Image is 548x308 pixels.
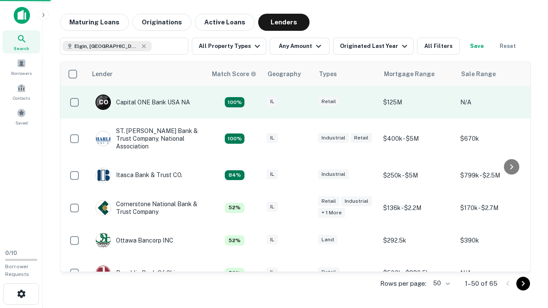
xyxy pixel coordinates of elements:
th: Mortgage Range [379,62,456,86]
div: Cornerstone National Bank & Trust Company [95,200,198,216]
button: Any Amount [270,38,330,55]
div: Industrial [318,169,349,179]
div: Retail [318,267,340,277]
div: Capitalize uses an advanced AI algorithm to match your search with the best lender. The match sco... [225,268,244,278]
div: Capitalize uses an advanced AI algorithm to match your search with the best lender. The match sco... [212,69,256,79]
div: Lender [92,69,113,79]
div: Itasca Bank & Trust CO. [95,168,182,183]
th: Types [314,62,379,86]
div: IL [267,202,278,212]
div: Ottawa Bancorp INC [95,233,173,248]
td: $799k - $2.5M [456,159,533,192]
h6: Match Score [212,69,255,79]
div: Originated Last Year [340,41,410,51]
button: Originated Last Year [333,38,414,55]
div: 50 [430,277,451,290]
a: Search [3,30,40,53]
img: picture [96,201,110,215]
span: Contacts [13,95,30,101]
span: Borrower Requests [5,264,29,277]
div: IL [267,267,278,277]
td: $136k - $2.2M [379,192,456,224]
div: Republic Bank Of Chicago [95,265,189,281]
div: + 1 more [318,208,345,218]
a: Saved [3,105,40,128]
td: $250k - $5M [379,159,456,192]
div: IL [267,97,278,107]
div: Retail [318,97,340,107]
div: Mortgage Range [384,69,435,79]
p: Rows per page: [380,278,426,289]
button: All Property Types [192,38,266,55]
a: Contacts [3,80,40,103]
img: capitalize-icon.png [14,7,30,24]
div: Capitalize uses an advanced AI algorithm to match your search with the best lender. The match sco... [225,133,244,144]
span: Elgin, [GEOGRAPHIC_DATA], [GEOGRAPHIC_DATA] [74,42,139,50]
button: Lenders [258,14,310,31]
p: 1–50 of 65 [465,278,497,289]
td: $125M [379,86,456,118]
button: All Filters [417,38,460,55]
th: Geography [262,62,314,86]
th: Capitalize uses an advanced AI algorithm to match your search with the best lender. The match sco... [207,62,262,86]
th: Lender [87,62,207,86]
button: Active Loans [195,14,255,31]
button: Reset [494,38,521,55]
div: Capitalize uses an advanced AI algorithm to match your search with the best lender. The match sco... [225,235,244,246]
div: Retail [318,196,340,206]
button: Maturing Loans [60,14,129,31]
td: $400k - $5M [379,118,456,159]
div: IL [267,169,278,179]
div: Capitalize uses an advanced AI algorithm to match your search with the best lender. The match sco... [225,97,244,107]
a: Borrowers [3,55,40,78]
button: Save your search to get updates of matches that match your search criteria. [463,38,491,55]
div: Land [318,235,337,245]
div: Industrial [318,133,349,143]
td: N/A [456,86,533,118]
div: Capital ONE Bank USA NA [95,95,190,110]
div: Industrial [341,196,372,206]
td: $670k [456,118,533,159]
th: Sale Range [456,62,533,86]
img: picture [96,168,110,183]
img: picture [96,131,110,146]
img: picture [96,266,110,280]
span: 0 / 10 [5,250,17,256]
div: Types [319,69,337,79]
div: Capitalize uses an advanced AI algorithm to match your search with the best lender. The match sco... [225,170,244,181]
td: $390k [456,224,533,257]
td: $500k - $880.5k [379,257,456,289]
p: C O [99,98,108,107]
div: IL [267,235,278,245]
td: N/A [456,257,533,289]
div: Sale Range [461,69,496,79]
img: picture [96,233,110,248]
div: Capitalize uses an advanced AI algorithm to match your search with the best lender. The match sco... [225,203,244,213]
div: Geography [268,69,301,79]
td: $292.5k [379,224,456,257]
span: Search [14,45,29,52]
div: ST. [PERSON_NAME] Bank & Trust Company, National Association [95,127,198,151]
iframe: Chat Widget [505,240,548,281]
div: IL [267,133,278,143]
span: Borrowers [11,70,32,77]
td: $170k - $2.7M [456,192,533,224]
button: Go to next page [516,277,530,290]
button: Originations [132,14,191,31]
div: Retail [351,133,372,143]
span: Saved [15,119,28,126]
